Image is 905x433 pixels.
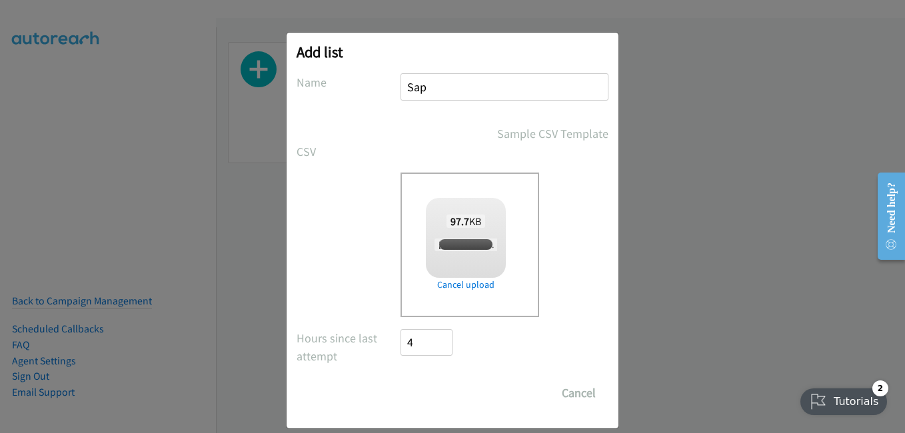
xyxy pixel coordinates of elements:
[497,125,608,143] a: Sample CSV Template
[447,215,486,228] span: KB
[451,215,469,228] strong: 97.7
[549,380,608,406] button: Cancel
[792,375,895,423] iframe: Checklist
[426,278,506,292] a: Cancel upload
[866,163,905,269] iframe: Resource Center
[435,238,646,251] span: [PERSON_NAME] + SAP Concur Digital FY25Q3 Mosaic.csv
[297,73,401,91] label: Name
[297,329,401,365] label: Hours since last attempt
[297,43,608,61] h2: Add list
[297,143,401,161] label: CSV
